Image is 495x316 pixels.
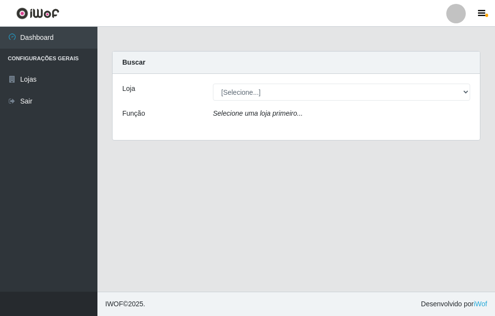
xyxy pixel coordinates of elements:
img: CoreUI Logo [16,7,59,19]
label: Função [122,108,145,119]
i: Selecione uma loja primeiro... [213,109,303,117]
span: Desenvolvido por [421,299,487,309]
span: IWOF [105,300,123,308]
strong: Buscar [122,58,145,66]
a: iWof [474,300,487,308]
span: © 2025 . [105,299,145,309]
label: Loja [122,84,135,94]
